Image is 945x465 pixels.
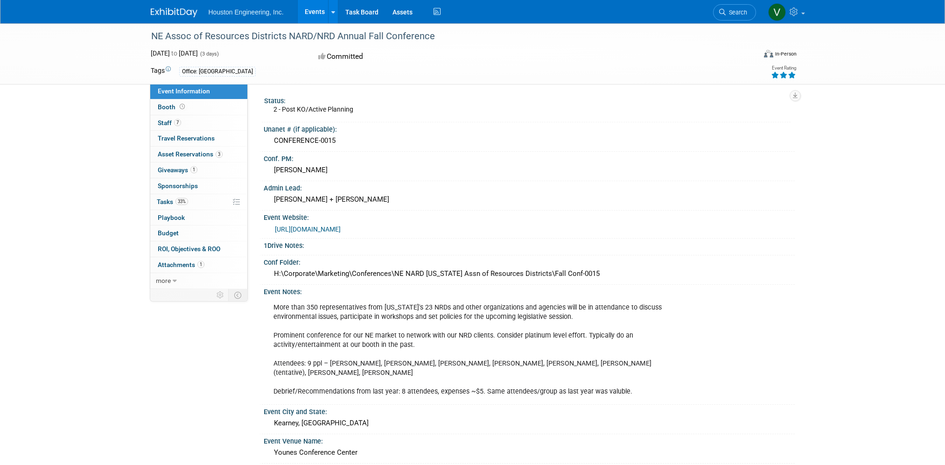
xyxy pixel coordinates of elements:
a: more [150,273,247,289]
a: Search [713,4,756,21]
a: Event Information [150,84,247,99]
div: More than 350 representatives from [US_STATE]'s 23 NRDs and other organizations and agencies will... [267,298,691,402]
span: Playbook [158,214,185,221]
div: Admin Lead: [264,181,795,193]
span: 33% [175,198,188,205]
div: Conf. PM: [264,152,795,163]
div: Unanet # (if applicable): [264,122,795,134]
div: [PERSON_NAME] + [PERSON_NAME] [271,192,788,207]
div: Conf Folder: [264,255,795,267]
a: Sponsorships [150,178,247,194]
div: 1Drive Notes: [264,239,795,250]
td: Tags [151,66,171,77]
div: In-Person [775,50,797,57]
span: ROI, Objectives & ROO [158,245,220,253]
span: 2 - Post KO/Active Planning [273,106,353,113]
a: Staff7 [150,115,247,131]
td: Personalize Event Tab Strip [212,289,229,301]
span: Attachments [158,261,204,268]
div: Event Format [701,49,797,63]
a: Attachments1 [150,257,247,273]
a: Tasks33% [150,194,247,210]
div: Younes Conference Center [271,445,788,460]
span: [DATE] [DATE] [151,49,198,57]
span: Travel Reservations [158,134,215,142]
span: to [170,49,179,57]
div: Committed [315,49,522,65]
a: Budget [150,225,247,241]
a: Travel Reservations [150,131,247,146]
div: Event Website: [264,211,795,222]
div: Office: [GEOGRAPHIC_DATA] [179,67,256,77]
span: Houston Engineering, Inc. [209,8,284,16]
span: Booth [158,103,187,111]
span: 1 [190,166,197,173]
span: Asset Reservations [158,150,223,158]
a: [URL][DOMAIN_NAME] [275,225,341,233]
span: Event Information [158,87,210,95]
span: Booth not reserved yet [178,103,187,110]
div: CONFERENCE-0015 [271,134,788,148]
div: Event Rating [771,66,796,70]
span: 3 [216,151,223,158]
td: Toggle Event Tabs [228,289,247,301]
span: more [156,277,171,284]
a: Giveaways1 [150,162,247,178]
div: Event Venue Name: [264,434,795,446]
div: Event City and State: [264,405,795,416]
span: Staff [158,119,181,127]
div: NE Assoc of Resources Districts NARD/NRD Annual Fall Conference [148,28,742,45]
a: Booth [150,99,247,115]
div: H:\Corporate\Marketing\Conferences\NE NARD [US_STATE] Assn of Resources Districts\Fall Conf-0015 [271,267,788,281]
span: Search [726,9,747,16]
div: Status: [264,94,791,106]
div: Event Notes: [264,285,795,296]
span: (3 days) [199,51,219,57]
span: Tasks [157,198,188,205]
span: 7 [174,119,181,126]
span: Budget [158,229,179,237]
div: [PERSON_NAME] [271,163,788,177]
a: Asset Reservations3 [150,147,247,162]
div: Kearney, [GEOGRAPHIC_DATA] [271,416,788,430]
span: 1 [197,261,204,268]
span: Giveaways [158,166,197,174]
span: Sponsorships [158,182,198,190]
a: ROI, Objectives & ROO [150,241,247,257]
a: Playbook [150,210,247,225]
img: Vanessa Hove [768,3,786,21]
img: ExhibitDay [151,8,197,17]
img: Format-Inperson.png [764,50,773,57]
